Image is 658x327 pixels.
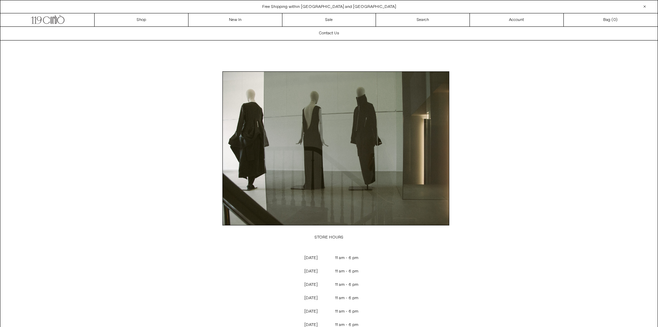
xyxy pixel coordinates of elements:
[329,292,365,305] p: 11 am - 6 pm
[293,265,329,278] p: [DATE]
[329,265,365,278] p: 11 am - 6 pm
[329,305,365,318] p: 11 am - 6 pm
[564,13,658,26] a: Bag ()
[216,231,442,244] p: STORE HOURS
[319,27,339,39] h1: Contact Us
[293,278,329,291] p: [DATE]
[613,17,616,23] span: 0
[188,13,282,26] a: New In
[293,305,329,318] p: [DATE]
[329,278,365,291] p: 11 am - 6 pm
[262,4,396,10] a: Free Shipping within [GEOGRAPHIC_DATA] and [GEOGRAPHIC_DATA]
[329,252,365,265] p: 11 am - 6 pm
[95,13,188,26] a: Shop
[282,13,376,26] a: Sale
[613,17,618,23] span: )
[470,13,564,26] a: Account
[293,252,329,265] p: [DATE]
[376,13,470,26] a: Search
[293,292,329,305] p: [DATE]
